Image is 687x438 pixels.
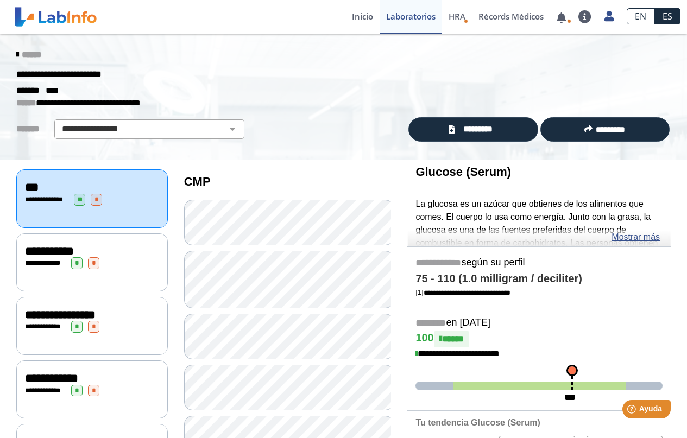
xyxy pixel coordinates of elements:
h4: 100 [415,331,663,347]
b: CMP [184,175,211,188]
h5: según su perfil [415,257,663,269]
a: Mostrar más [612,231,660,244]
a: ES [654,8,680,24]
b: Tu tendencia Glucose (Serum) [415,418,540,427]
iframe: Help widget launcher [590,396,675,426]
h4: 75 - 110 (1.0 milligram / deciliter) [415,272,663,285]
h5: en [DATE] [415,317,663,329]
b: Glucose (Serum) [415,165,511,179]
p: La glucosa es un azúcar que obtienes de los alimentos que comes. El cuerpo lo usa como energía. J... [415,198,663,314]
a: [1] [415,288,510,296]
a: EN [627,8,654,24]
span: HRA [449,11,465,22]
